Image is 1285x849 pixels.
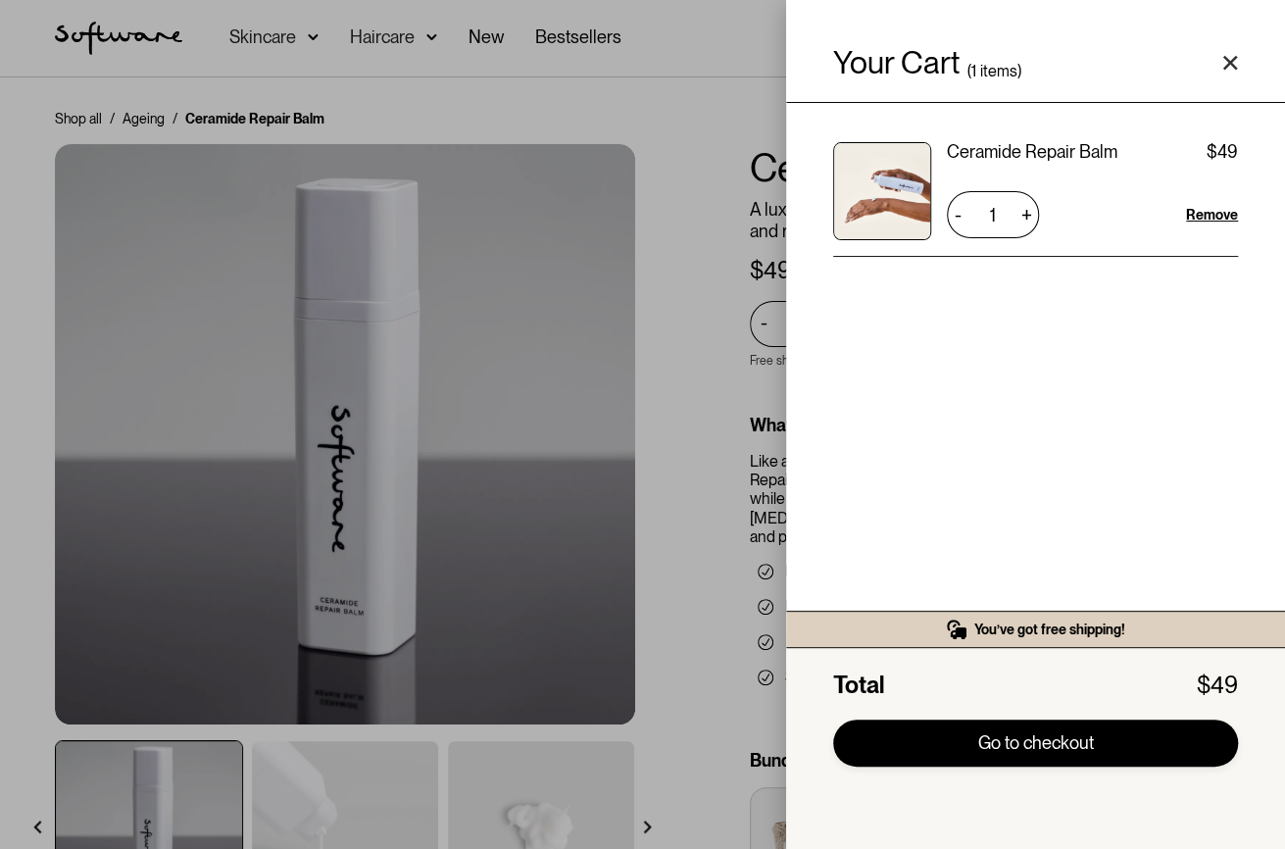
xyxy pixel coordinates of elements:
[971,65,976,78] div: 1
[1197,672,1238,700] div: $49
[947,199,968,230] div: -
[1222,55,1238,71] a: Close cart
[980,65,1021,78] div: items)
[1014,199,1039,230] div: +
[947,142,1117,162] div: Ceramide Repair Balm
[833,672,884,700] div: Total
[1186,205,1238,225] a: Remove item from cart
[974,621,1125,638] div: You’ve got free shipping!
[1186,205,1238,225] div: Remove
[833,47,960,78] h4: Your Cart
[967,65,971,78] div: (
[1207,142,1238,162] div: $49
[833,720,1238,767] a: Go to checkout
